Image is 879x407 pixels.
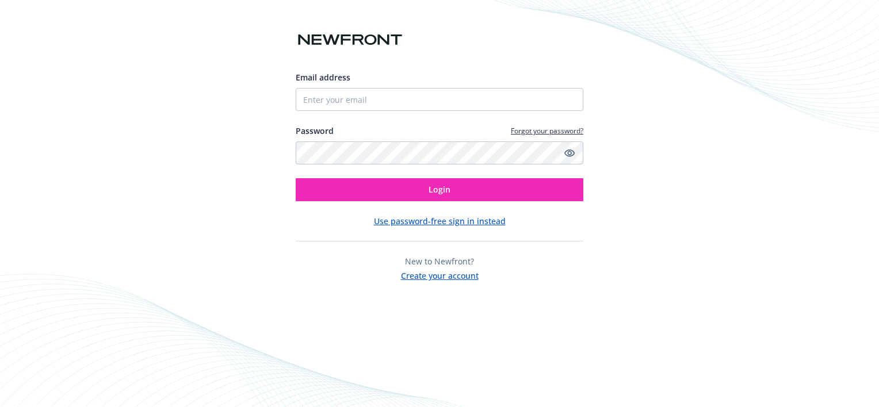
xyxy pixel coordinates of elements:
input: Enter your email [296,88,583,111]
button: Create your account [401,267,479,282]
img: Newfront logo [296,30,404,50]
input: Enter your password [296,141,583,164]
span: Login [429,184,450,195]
span: Email address [296,72,350,83]
span: New to Newfront? [405,256,474,267]
label: Password [296,125,334,137]
a: Forgot your password? [511,126,583,136]
button: Login [296,178,583,201]
button: Use password-free sign in instead [374,215,506,227]
a: Show password [563,146,576,160]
